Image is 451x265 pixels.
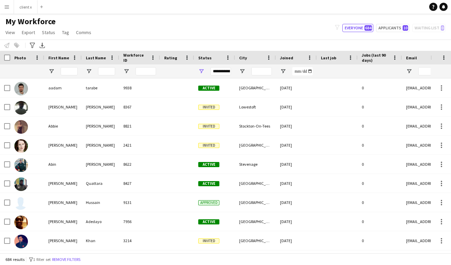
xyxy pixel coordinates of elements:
div: [PERSON_NAME] [44,231,82,250]
span: Active [198,219,219,224]
div: [DATE] [276,117,317,135]
span: Invited [198,238,219,244]
a: Export [19,28,38,37]
img: Adam Hussain [14,196,28,210]
div: [GEOGRAPHIC_DATA] [235,231,276,250]
div: 0 [358,136,402,154]
img: Abbie Jackson [14,120,28,134]
a: View [3,28,18,37]
span: City [239,55,247,60]
div: 0 [358,193,402,212]
span: Jobs (last 90 days) [362,53,390,63]
div: [PERSON_NAME] [44,193,82,212]
div: [GEOGRAPHIC_DATA] [235,78,276,97]
div: 0 [358,117,402,135]
div: [DATE] [276,193,317,212]
div: [GEOGRAPHIC_DATA] [235,193,276,212]
span: Email [406,55,417,60]
img: Adnan Tahir Khan [14,235,28,248]
div: [GEOGRAPHIC_DATA] [235,174,276,193]
div: 8821 [119,117,160,135]
span: Approved [198,200,219,205]
div: [DATE] [276,155,317,174]
div: Hussain [82,193,119,212]
a: Comms [73,28,94,37]
input: Workforce ID Filter Input [136,67,156,75]
span: Invited [198,143,219,148]
div: 9131 [119,193,160,212]
img: Adenike Adedayo [14,216,28,229]
button: Remove filters [51,256,82,263]
div: 0 [358,174,402,193]
div: 0 [358,98,402,116]
img: Abin Philip [14,158,28,172]
div: 0 [358,231,402,250]
app-action-btn: Advanced filters [28,41,36,49]
div: 0 [358,212,402,231]
div: 0 [358,78,402,97]
span: Last job [321,55,336,60]
span: Rating [164,55,177,60]
button: Applicants10 [376,24,409,32]
div: 7956 [119,212,160,231]
img: Aaron Whitlock [14,101,28,115]
div: aadam [44,78,82,97]
button: Open Filter Menu [280,68,286,74]
span: View [5,29,15,35]
img: Aboubacar Quattara [14,177,28,191]
span: Comms [76,29,91,35]
div: [PERSON_NAME] [44,174,82,193]
input: City Filter Input [251,67,272,75]
span: First Name [48,55,69,60]
div: [PERSON_NAME] [82,136,119,154]
div: Stockton-On-Tees [235,117,276,135]
div: [GEOGRAPHIC_DATA] [235,136,276,154]
button: Everyone684 [342,24,373,32]
span: Last Name [86,55,106,60]
div: [PERSON_NAME] [44,136,82,154]
span: Joined [280,55,293,60]
button: Open Filter Menu [123,68,129,74]
input: Joined Filter Input [292,67,313,75]
span: My Workforce [5,16,56,27]
input: First Name Filter Input [61,67,78,75]
div: Stevenage [235,155,276,174]
input: Last Name Filter Input [98,67,115,75]
div: 0 [358,155,402,174]
div: [DATE] [276,174,317,193]
div: 3214 [119,231,160,250]
div: tarabe [82,78,119,97]
span: Tag [62,29,69,35]
div: 8622 [119,155,160,174]
span: 684 [364,25,372,31]
div: 2421 [119,136,160,154]
span: Photo [14,55,26,60]
button: Open Filter Menu [198,68,204,74]
a: Tag [59,28,72,37]
span: Active [198,162,219,167]
div: [DATE] [276,136,317,154]
app-action-btn: Export XLSX [38,41,46,49]
span: Workforce ID [123,53,148,63]
button: Open Filter Menu [406,68,412,74]
div: [GEOGRAPHIC_DATA] [235,212,276,231]
div: [PERSON_NAME] [44,98,82,116]
span: Active [198,86,219,91]
span: Export [22,29,35,35]
button: Open Filter Menu [239,68,245,74]
div: [PERSON_NAME] [82,98,119,116]
span: Active [198,181,219,186]
div: [DATE] [276,98,317,116]
span: Invited [198,105,219,110]
a: Status [39,28,58,37]
div: [DATE] [276,78,317,97]
img: aadam tarabe [14,82,28,95]
div: Abin [44,155,82,174]
div: Adedayo [82,212,119,231]
span: 10 [403,25,408,31]
div: [PERSON_NAME] [82,155,119,174]
div: [DATE] [276,212,317,231]
button: Open Filter Menu [86,68,92,74]
span: Status [198,55,212,60]
span: 1 filter set [33,257,51,262]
